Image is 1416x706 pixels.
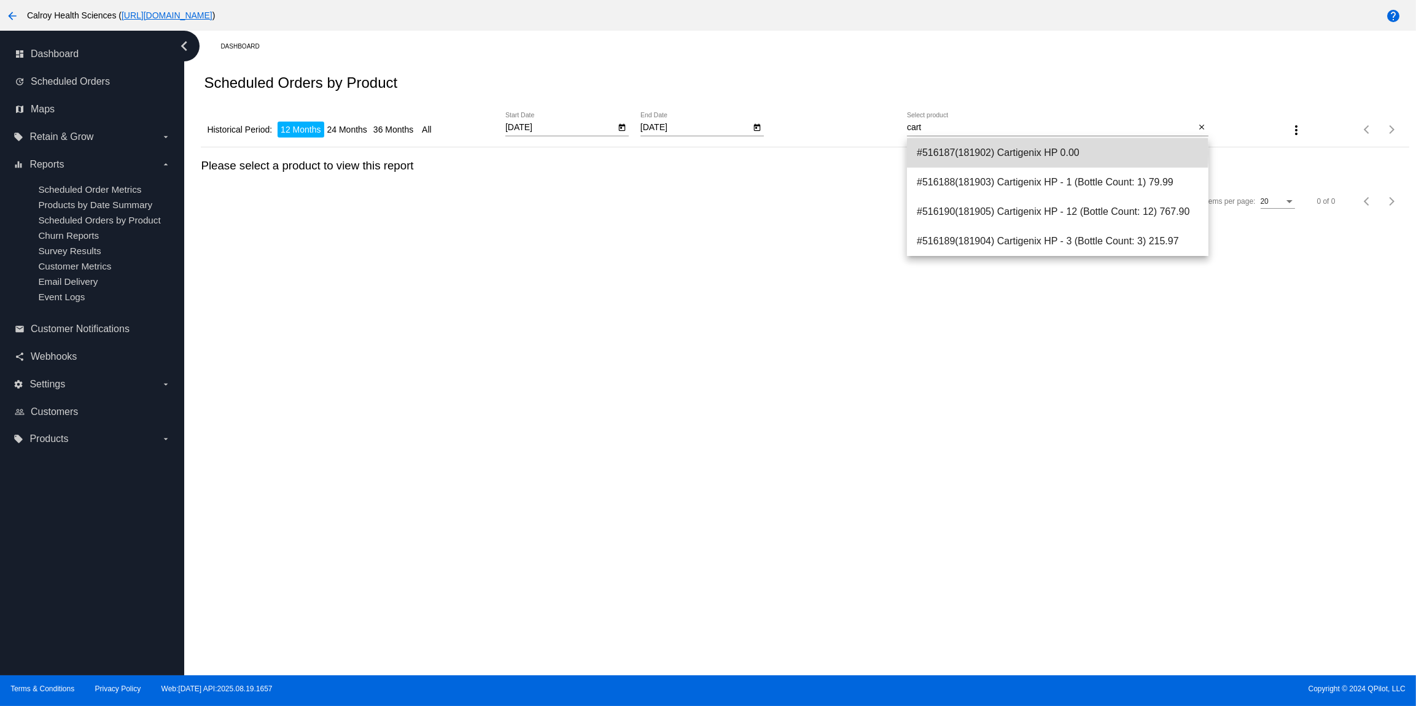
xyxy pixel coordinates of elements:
[15,347,171,367] a: share Webhooks
[38,261,111,271] a: Customer Metrics
[1355,117,1380,142] button: Previous page
[29,159,64,170] span: Reports
[505,123,616,133] input: Start Date
[201,159,1409,173] h3: Please select a product to view this report
[15,407,25,417] i: people_outline
[751,120,764,133] button: Open calendar
[917,197,1199,227] span: #516190(181905) Cartigenix HP - 12 (Bottle Count: 12) 767.90
[27,10,216,20] span: Calroy Health Sciences ( )
[640,123,751,133] input: End Date
[15,104,25,114] i: map
[38,200,152,210] a: Products by Date Summary
[1197,123,1206,133] mat-icon: close
[15,319,171,339] a: email Customer Notifications
[370,122,416,138] li: 36 Months
[31,406,78,417] span: Customers
[907,123,1196,133] input: Select product
[31,351,77,362] span: Webhooks
[278,122,324,138] li: 12 Months
[14,160,23,169] i: equalizer
[15,72,171,91] a: update Scheduled Orders
[38,215,160,225] a: Scheduled Orders by Product
[29,131,93,142] span: Retain & Grow
[1261,197,1269,206] span: 20
[38,184,141,195] a: Scheduled Order Metrics
[38,246,101,256] a: Survey Results
[14,132,23,142] i: local_offer
[38,276,98,287] a: Email Delivery
[38,292,85,302] a: Event Logs
[15,44,171,64] a: dashboard Dashboard
[1317,197,1336,206] div: 0 of 0
[1386,9,1401,23] mat-icon: help
[220,37,270,56] a: Dashboard
[15,402,171,422] a: people_outline Customers
[15,324,25,334] i: email
[161,160,171,169] i: arrow_drop_down
[14,379,23,389] i: settings
[14,434,23,444] i: local_offer
[38,230,99,241] a: Churn Reports
[31,76,110,87] span: Scheduled Orders
[1380,117,1404,142] button: Next page
[122,10,212,20] a: [URL][DOMAIN_NAME]
[1204,197,1255,206] div: Items per page:
[1289,123,1304,138] mat-icon: more_vert
[29,433,68,444] span: Products
[15,352,25,362] i: share
[718,685,1406,693] span: Copyright © 2024 QPilot, LLC
[1196,122,1208,134] button: Clear
[204,122,275,138] li: Historical Period:
[161,685,273,693] a: Web:[DATE] API:2025.08.19.1657
[1261,198,1295,206] mat-select: Items per page:
[324,122,370,138] li: 24 Months
[95,685,141,693] a: Privacy Policy
[419,122,435,138] li: All
[1380,189,1404,214] button: Next page
[161,434,171,444] i: arrow_drop_down
[917,168,1199,197] span: #516188(181903) Cartigenix HP - 1 (Bottle Count: 1) 79.99
[10,685,74,693] a: Terms & Conditions
[31,48,79,60] span: Dashboard
[31,324,130,335] span: Customer Notifications
[917,227,1199,256] span: #516189(181904) Cartigenix HP - 3 (Bottle Count: 3) 215.97
[161,132,171,142] i: arrow_drop_down
[15,49,25,59] i: dashboard
[174,36,194,56] i: chevron_left
[917,138,1199,168] span: #516187(181902) Cartigenix HP 0.00
[616,120,629,133] button: Open calendar
[31,104,55,115] span: Maps
[29,379,65,390] span: Settings
[1355,189,1380,214] button: Previous page
[5,9,20,23] mat-icon: arrow_back
[15,77,25,87] i: update
[15,99,171,119] a: map Maps
[204,74,397,91] h2: Scheduled Orders by Product
[161,379,171,389] i: arrow_drop_down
